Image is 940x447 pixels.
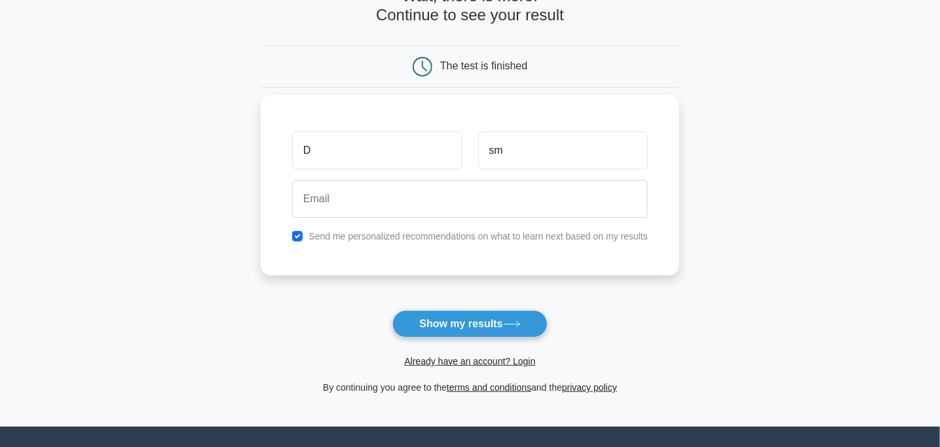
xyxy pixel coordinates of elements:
input: First name [292,132,462,170]
label: Send me personalized recommendations on what to learn next based on my results [309,231,648,241]
a: Already have an account? Login [404,356,535,367]
a: privacy policy [562,382,617,393]
div: The test is finished [440,60,527,71]
a: terms and conditions [447,382,531,393]
input: Email [292,180,648,218]
input: Last name [478,132,648,170]
button: Show my results [392,310,547,338]
div: By continuing you agree to the and the [253,380,687,395]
